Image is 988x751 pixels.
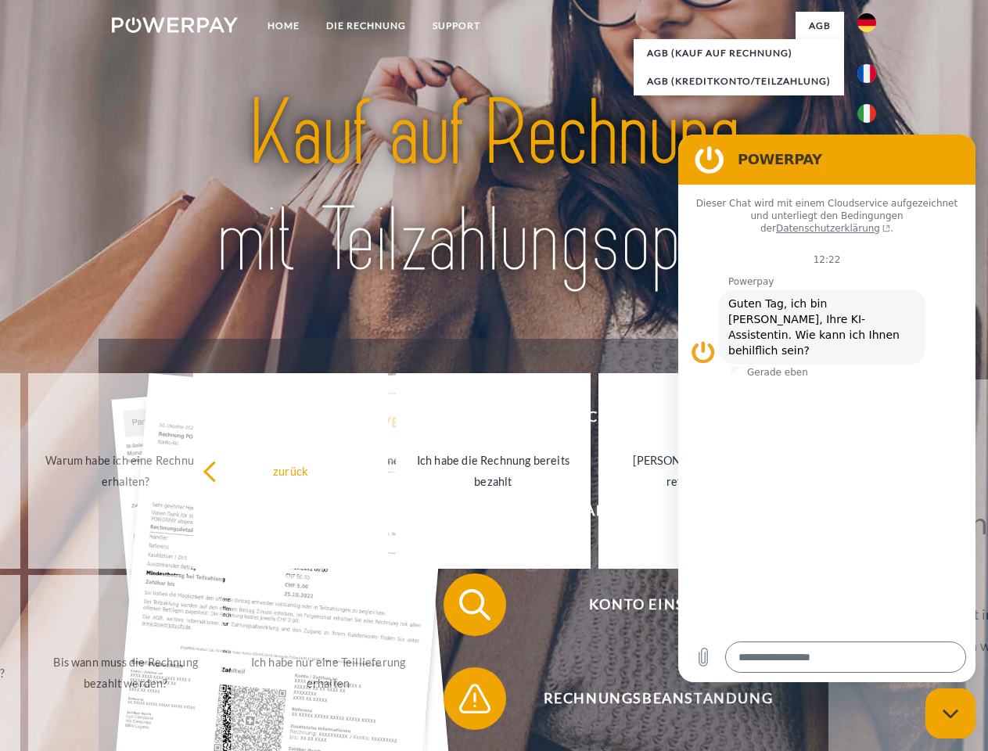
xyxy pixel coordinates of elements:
button: Konto einsehen [444,573,850,636]
a: AGB (Kauf auf Rechnung) [634,39,844,67]
button: Rechnungsbeanstandung [444,667,850,730]
a: AGB (Kreditkonto/Teilzahlung) [634,67,844,95]
div: zurück [203,460,379,481]
img: logo-powerpay-white.svg [112,17,238,33]
img: it [857,104,876,123]
img: de [857,13,876,32]
a: SUPPORT [419,12,494,40]
span: Rechnungsbeanstandung [466,667,850,730]
span: Konto einsehen [466,573,850,636]
a: DIE RECHNUNG [313,12,419,40]
div: [PERSON_NAME] wurde retourniert [608,450,784,492]
iframe: Schaltfläche zum Öffnen des Messaging-Fensters; Konversation läuft [925,688,975,738]
a: agb [796,12,844,40]
div: Bis wann muss die Rechnung bezahlt werden? [38,652,214,694]
img: fr [857,64,876,83]
a: Home [254,12,313,40]
div: Ich habe die Rechnung bereits bezahlt [405,450,581,492]
div: Ich habe nur eine Teillieferung erhalten [240,652,416,694]
img: title-powerpay_de.svg [149,75,839,300]
div: Warum habe ich eine Rechnung erhalten? [38,450,214,492]
iframe: Messaging-Fenster [678,135,975,682]
img: qb_search.svg [455,585,494,624]
img: qb_warning.svg [455,679,494,718]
